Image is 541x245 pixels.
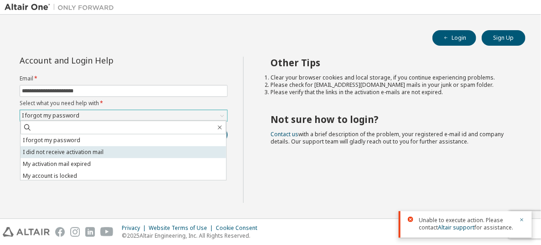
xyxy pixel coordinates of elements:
img: altair_logo.svg [3,227,50,237]
img: facebook.svg [55,227,65,237]
a: Altair support [438,224,474,231]
img: youtube.svg [100,227,114,237]
span: Unable to execute action. Please contact for assistance. [419,217,514,231]
label: Email [20,75,228,82]
div: Website Terms of Use [149,224,216,232]
label: Select what you need help with [20,100,228,107]
li: Please check for [EMAIL_ADDRESS][DOMAIN_NAME] mails in your junk or spam folder. [271,81,510,89]
div: I forgot my password [20,110,227,121]
div: Privacy [122,224,149,232]
img: linkedin.svg [85,227,95,237]
div: Account and Login Help [20,57,186,64]
img: instagram.svg [70,227,80,237]
h2: Not sure how to login? [271,113,510,125]
li: Please verify that the links in the activation e-mails are not expired. [271,89,510,96]
h2: Other Tips [271,57,510,69]
img: Altair One [5,3,119,12]
p: © 2025 Altair Engineering, Inc. All Rights Reserved. [122,232,263,240]
a: Contact us [271,130,299,138]
li: Clear your browser cookies and local storage, if you continue experiencing problems. [271,74,510,81]
div: Cookie Consent [216,224,263,232]
button: Login [432,30,476,46]
button: Sign Up [482,30,525,46]
span: with a brief description of the problem, your registered e-mail id and company details. Our suppo... [271,130,504,145]
div: I forgot my password [21,111,81,121]
li: I forgot my password [21,134,226,146]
